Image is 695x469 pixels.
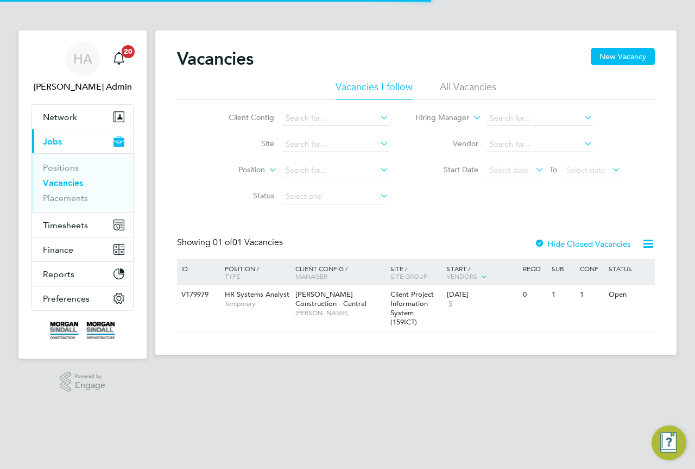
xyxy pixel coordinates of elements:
button: Jobs [32,129,133,153]
span: Vendors [447,272,477,280]
div: Site / [388,259,445,285]
span: 01 Vacancies [213,237,283,248]
label: Vendor [416,139,478,148]
label: Hide Closed Vacancies [534,239,631,249]
label: Position [203,165,265,176]
li: Vacancies I follow [336,80,413,100]
span: Type [225,272,240,280]
a: Vacancies [43,178,83,188]
span: [PERSON_NAME] Construction - Central [295,290,367,308]
div: Reqd [520,259,548,278]
label: Hiring Manager [407,112,469,123]
button: Finance [32,237,133,261]
span: HR Systems Analyst [225,290,289,299]
button: Reports [32,262,133,286]
span: Select date [490,165,529,175]
input: Search for... [282,137,389,152]
label: Start Date [416,165,478,174]
span: Select date [566,165,605,175]
label: Client Config [212,112,274,122]
img: morgansindall-logo-retina.png [50,322,115,339]
span: 20 [122,45,135,58]
span: 5 [447,299,454,309]
div: Status [606,259,653,278]
div: 0 [520,285,548,305]
a: 20 [108,41,130,76]
div: Open [606,285,653,305]
span: Preferences [43,293,90,304]
button: Network [32,105,133,129]
div: Position / [217,259,293,285]
div: Start / [444,259,520,286]
label: Status [212,191,274,201]
h2: Vacancies [177,48,254,70]
span: Manager [295,272,327,280]
button: New Vacancy [591,48,655,65]
div: Sub [549,259,577,278]
div: V179979 [179,285,217,305]
span: Engage [75,381,105,390]
span: Temporary [225,299,290,308]
a: Powered byEngage [60,372,106,392]
a: Go to home page [31,322,134,339]
span: Reports [43,269,74,279]
input: Select one [282,189,389,204]
span: 01 of [213,237,232,248]
div: 1 [549,285,577,305]
a: HA[PERSON_NAME] Admin [31,41,134,93]
li: All Vacancies [440,80,496,100]
button: Timesheets [32,213,133,237]
span: Powered by [75,372,105,381]
button: Engage Resource Center [652,426,686,460]
a: Positions [43,162,79,173]
span: Network [43,112,77,122]
div: Showing [177,237,285,248]
div: 1 [577,285,605,305]
span: To [546,162,560,177]
div: Conf [577,259,605,278]
span: Finance [43,245,73,255]
div: [DATE] [447,290,517,299]
span: Client Project Information System (159ICT) [390,290,434,327]
a: Placements [43,193,88,203]
span: Site Group [390,272,427,280]
div: ID [179,259,217,278]
span: Timesheets [43,220,88,230]
input: Search for... [282,163,389,178]
input: Search for... [486,111,593,126]
span: Hays Admin [31,80,134,93]
div: Client Config / [293,259,388,285]
input: Search for... [486,137,593,152]
span: Jobs [43,136,62,147]
label: Site [212,139,274,148]
input: Search for... [282,111,389,126]
div: Jobs [32,153,133,212]
button: Preferences [32,286,133,310]
nav: Main navigation [18,30,147,359]
span: [PERSON_NAME] [295,309,385,317]
span: HA [73,52,92,66]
